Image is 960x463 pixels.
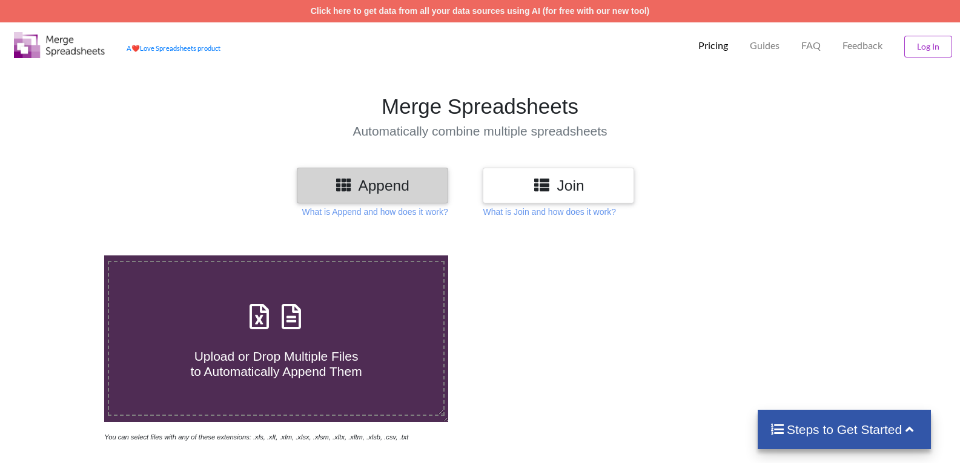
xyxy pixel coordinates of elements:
[750,39,780,52] p: Guides
[131,44,140,52] span: heart
[14,32,105,58] img: Logo.png
[127,44,220,52] a: AheartLove Spreadsheets product
[104,433,408,441] i: You can select files with any of these extensions: .xls, .xlt, .xlm, .xlsx, .xlsm, .xltx, .xltm, ...
[190,349,362,378] span: Upload or Drop Multiple Files to Automatically Append Them
[311,6,650,16] a: Click here to get data from all your data sources using AI (for free with our new tool)
[492,177,625,194] h3: Join
[302,206,448,218] p: What is Append and how does it work?
[698,39,728,52] p: Pricing
[842,41,882,50] span: Feedback
[483,206,615,218] p: What is Join and how does it work?
[801,39,821,52] p: FAQ
[904,36,952,57] button: Log In
[306,177,439,194] h3: Append
[770,422,919,437] h4: Steps to Get Started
